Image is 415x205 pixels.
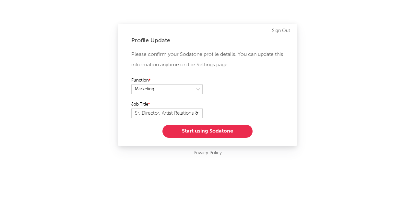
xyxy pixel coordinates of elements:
[194,149,222,157] a: Privacy Policy
[131,101,203,109] label: Job Title
[131,37,284,45] div: Profile Update
[131,49,284,70] p: Please confirm your Sodatone profile details. You can update this information anytime on the Sett...
[162,125,253,138] button: Start using Sodatone
[131,77,203,84] label: Function
[272,27,290,35] a: Sign Out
